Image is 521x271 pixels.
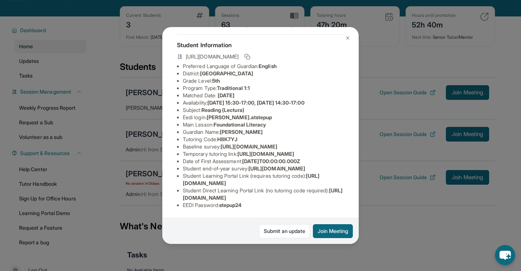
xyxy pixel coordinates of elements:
[345,35,351,41] img: Close Icon
[183,99,344,106] li: Availability:
[183,121,344,128] li: Main Lesson :
[183,92,344,99] li: Matched Date:
[183,172,344,187] li: Student Learning Portal Link (requires tutoring code) :
[183,158,344,165] li: Date of First Assessment :
[237,151,294,157] span: [URL][DOMAIN_NAME]
[183,63,344,70] li: Preferred Language of Guardian:
[221,143,277,150] span: [URL][DOMAIN_NAME]
[495,245,515,265] button: chat-button
[218,92,234,98] span: [DATE]
[217,136,237,142] span: H8K7YJ
[220,129,263,135] span: [PERSON_NAME]
[183,84,344,92] li: Program Type:
[183,114,344,121] li: Eedi login :
[183,128,344,136] li: Guardian Name :
[177,41,344,49] h4: Student Information
[212,78,220,84] span: 5th
[183,165,344,172] li: Student end-of-year survey :
[207,114,272,120] span: [PERSON_NAME].atstepup
[183,202,344,209] li: EEDI Password :
[200,70,253,76] span: [GEOGRAPHIC_DATA]
[183,136,344,143] li: Tutoring Code :
[217,85,250,91] span: Traditional 1:1
[242,158,300,164] span: [DATE]T00:00:00.000Z
[248,165,305,172] span: [URL][DOMAIN_NAME]
[183,150,344,158] li: Temporary tutoring link :
[186,53,239,60] span: [URL][DOMAIN_NAME]
[183,143,344,150] li: Baseline survey :
[183,77,344,84] li: Grade Level:
[259,224,310,238] a: Submit an update
[183,106,344,114] li: Subject :
[219,202,242,208] span: stepup24
[243,52,252,61] button: Copy link
[207,99,304,106] span: [DATE] 15:30-17:00, [DATE] 14:30-17:00
[259,63,277,69] span: English
[202,107,244,113] span: Reading (Lectura)
[313,224,353,238] button: Join Meeting
[214,121,266,128] span: Foundational Literacy
[183,70,344,77] li: District:
[183,187,344,202] li: Student Direct Learning Portal Link (no tutoring code required) :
